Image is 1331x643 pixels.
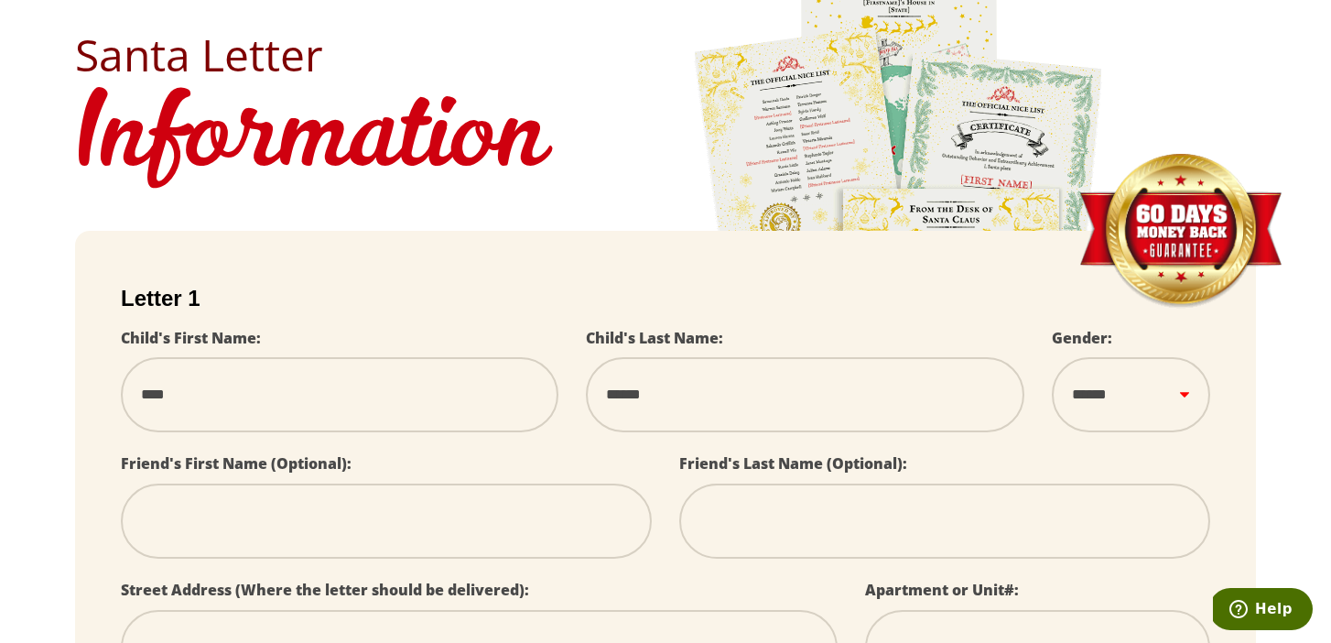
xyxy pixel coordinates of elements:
[1052,328,1112,348] label: Gender:
[1213,588,1313,634] iframe: Opens a widget where you can find more information
[121,328,261,348] label: Child's First Name:
[75,33,1256,77] h2: Santa Letter
[121,286,1210,311] h2: Letter 1
[75,77,1256,203] h1: Information
[121,580,529,600] label: Street Address (Where the letter should be delivered):
[679,453,907,474] label: Friend's Last Name (Optional):
[1077,153,1283,310] img: Money Back Guarantee
[865,580,1019,600] label: Apartment or Unit#:
[586,328,723,348] label: Child's Last Name:
[121,453,352,474] label: Friend's First Name (Optional):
